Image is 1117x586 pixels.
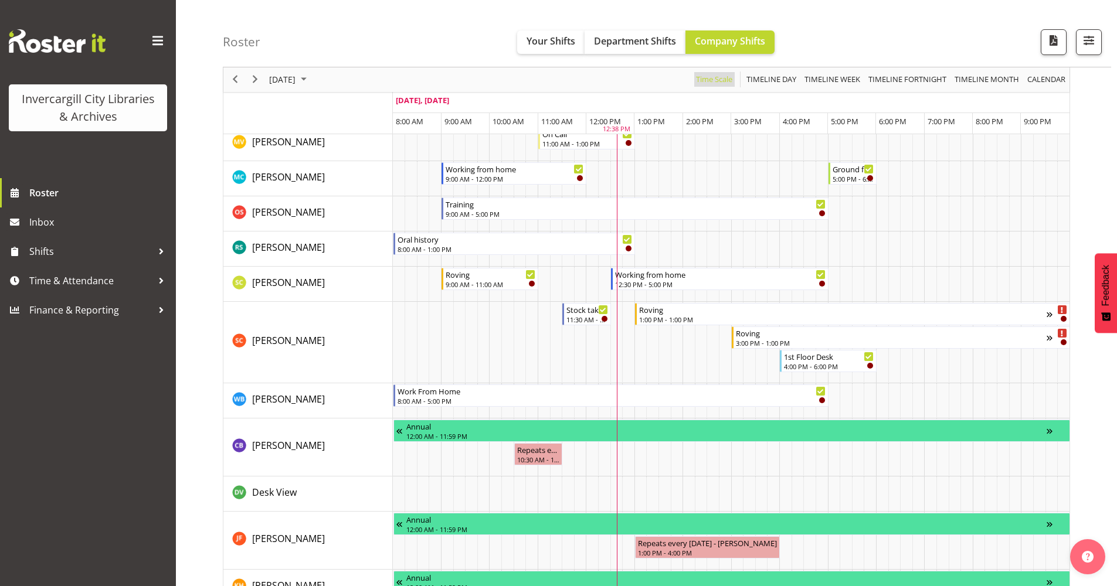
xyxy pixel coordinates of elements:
[1076,29,1102,55] button: Filter Shifts
[223,418,393,476] td: Chris Broad resource
[446,268,535,280] div: Roving
[406,420,1047,432] div: Annual
[252,532,325,545] span: [PERSON_NAME]
[833,174,874,183] div: 5:00 PM - 6:00 PM
[517,30,585,54] button: Your Shifts
[527,35,575,47] span: Your Shifts
[393,233,635,255] div: Rosie Stather"s event - Oral history Begin From Tuesday, September 23, 2025 at 8:00:00 AM GMT+12:...
[442,268,538,290] div: Samuel Carter"s event - Roving Begin From Tuesday, September 23, 2025 at 9:00:00 AM GMT+12:00 End...
[29,213,170,231] span: Inbox
[637,116,665,127] span: 1:00 PM
[252,241,325,254] span: [PERSON_NAME]
[611,268,829,290] div: Samuel Carter"s event - Working from home Begin From Tuesday, September 23, 2025 at 12:30:00 PM G...
[517,455,559,464] div: 10:30 AM - 11:30 AM
[928,116,955,127] span: 7:00 PM
[695,73,734,87] span: Time Scale
[635,303,1070,325] div: Serena Casey"s event - Roving Begin From Tuesday, September 23, 2025 at 1:00:00 PM GMT+12:00 Ends...
[736,327,1047,339] div: Roving
[446,209,826,219] div: 9:00 AM - 5:00 PM
[803,73,861,87] span: Timeline Week
[252,485,297,499] a: Desk View
[736,338,1047,347] div: 3:00 PM - 1:00 PM
[252,438,325,452] a: [PERSON_NAME]
[406,431,1047,441] div: 12:00 AM - 11:59 PM
[976,116,1003,127] span: 8:00 PM
[9,29,106,53] img: Rosterit website logo
[223,35,260,49] h4: Roster
[252,206,325,219] span: [PERSON_NAME]
[406,513,1047,525] div: Annual
[867,73,948,87] span: Timeline Fortnight
[566,304,607,315] div: Stock taking
[694,73,735,87] button: Time Scale
[396,95,449,105] span: [DATE], [DATE]
[831,116,858,127] span: 5:00 PM
[446,163,583,175] div: Working from home
[398,233,632,245] div: Oral history
[562,303,610,325] div: Serena Casey"s event - Stock taking Begin From Tuesday, September 23, 2025 at 11:30:00 AM GMT+12:...
[252,171,325,183] span: [PERSON_NAME]
[29,184,170,202] span: Roster
[29,301,152,319] span: Finance & Reporting
[406,524,1047,534] div: 12:00 AM - 11:59 PM
[252,393,325,406] span: [PERSON_NAME]
[1024,116,1051,127] span: 9:00 PM
[446,174,583,183] div: 9:00 AM - 12:00 PM
[615,268,826,280] div: Working from home
[252,135,325,149] a: [PERSON_NAME]
[879,116,906,127] span: 6:00 PM
[784,362,874,371] div: 4:00 PM - 6:00 PM
[223,383,393,418] td: Willem Burger resource
[265,67,314,92] div: September 23, 2025
[446,280,535,289] div: 9:00 AM - 11:00 AM
[252,135,325,148] span: [PERSON_NAME]
[268,73,297,87] span: [DATE]
[223,267,393,302] td: Samuel Carter resource
[446,198,826,210] div: Training
[594,35,676,47] span: Department Shifts
[247,73,263,87] button: Next
[223,126,393,161] td: Marion van Voornveld resource
[393,420,1070,442] div: Chris Broad"s event - Annual Begin From Monday, September 15, 2025 at 12:00:00 AM GMT+12:00 Ends ...
[639,315,1047,324] div: 1:00 PM - 1:00 PM
[223,302,393,383] td: Serena Casey resource
[223,161,393,196] td: Michelle Cunningham resource
[252,532,325,546] a: [PERSON_NAME]
[442,162,586,185] div: Michelle Cunningham"s event - Working from home Begin From Tuesday, September 23, 2025 at 9:00:00...
[252,334,325,347] span: [PERSON_NAME]
[1082,551,1094,563] img: help-xxl-2.png
[252,439,325,452] span: [PERSON_NAME]
[833,163,874,175] div: Ground floor Help Desk
[225,67,245,92] div: previous period
[953,73,1021,87] button: Timeline Month
[29,243,152,260] span: Shifts
[695,35,765,47] span: Company Shifts
[589,116,621,127] span: 12:00 PM
[398,396,826,406] div: 8:00 AM - 5:00 PM
[393,384,829,407] div: Willem Burger"s event - Work From Home Begin From Tuesday, September 23, 2025 at 8:00:00 AM GMT+1...
[223,231,393,267] td: Rosie Stather resource
[953,73,1020,87] span: Timeline Month
[803,73,863,87] button: Timeline Week
[829,162,877,185] div: Michelle Cunningham"s event - Ground floor Help Desk Begin From Tuesday, September 23, 2025 at 5:...
[228,73,243,87] button: Previous
[514,443,562,465] div: Chris Broad"s event - Repeats every tuesday - Chris Broad Begin From Tuesday, September 23, 2025 ...
[442,197,829,220] div: Olivia Stanley"s event - Training Begin From Tuesday, September 23, 2025 at 9:00:00 AM GMT+12:00 ...
[784,350,874,362] div: 1st Floor Desk
[493,116,524,127] span: 10:00 AM
[615,280,826,289] div: 12:30 PM - 5:00 PM
[252,276,325,289] span: [PERSON_NAME]
[444,116,472,127] span: 9:00 AM
[780,350,877,372] div: Serena Casey"s event - 1st Floor Desk Begin From Tuesday, September 23, 2025 at 4:00:00 PM GMT+12...
[1101,265,1111,306] span: Feedback
[252,205,325,219] a: [PERSON_NAME]
[639,304,1047,315] div: Roving
[21,90,155,125] div: Invercargill City Libraries & Archives
[252,486,297,499] span: Desk View
[745,73,799,87] button: Timeline Day
[406,571,1047,583] div: Annual
[686,116,714,127] span: 2:00 PM
[541,116,573,127] span: 11:00 AM
[734,116,762,127] span: 3:00 PM
[223,476,393,512] td: Desk View resource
